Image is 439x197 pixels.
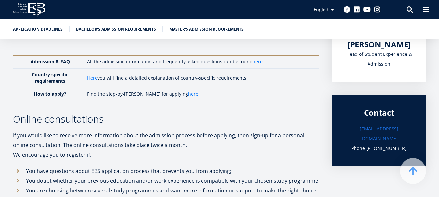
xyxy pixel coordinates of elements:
strong: How to apply? [34,91,66,97]
div: Contact [345,108,413,117]
h3: Phone [PHONE_NUMBER] [345,143,413,153]
div: Head of Student Experience & Admission [345,49,413,69]
a: Facebook [344,6,350,13]
strong: Country specific requirements [32,71,68,84]
a: here [252,58,263,65]
p: If you would like to receive more information about the admission process before applying, then s... [13,130,319,150]
td: you will find a detailed explanation of country-specific requirements [84,68,319,88]
li: You doubt whether your previous education and/or work experience is compatible with your chosen s... [13,176,319,186]
a: [PERSON_NAME] [347,40,411,49]
p: Find the step-by-[PERSON_NAME] for applying . [87,91,312,97]
strong: Admission & FAQ [31,58,70,65]
p: We encourage you to register if: [13,150,319,160]
a: Here [87,75,97,81]
td: All the admission information and frequently asked questions can be found . [84,55,319,68]
a: Youtube [363,6,371,13]
li: You are choosing between several study programmes and want more information or support to make th... [13,186,319,195]
a: Bachelor's admission requirements [76,26,156,32]
h3: Online consultations [13,114,319,124]
li: You have questions about EBS application process that prevents you from applying; [13,166,319,176]
a: [EMAIL_ADDRESS][DOMAIN_NAME] [345,124,413,143]
a: Linkedin [354,6,360,13]
a: Application deadlines [13,26,63,32]
a: here [188,91,198,97]
a: Instagram [374,6,381,13]
a: Master's admission requirements [169,26,244,32]
span: [PERSON_NAME] [347,39,411,50]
